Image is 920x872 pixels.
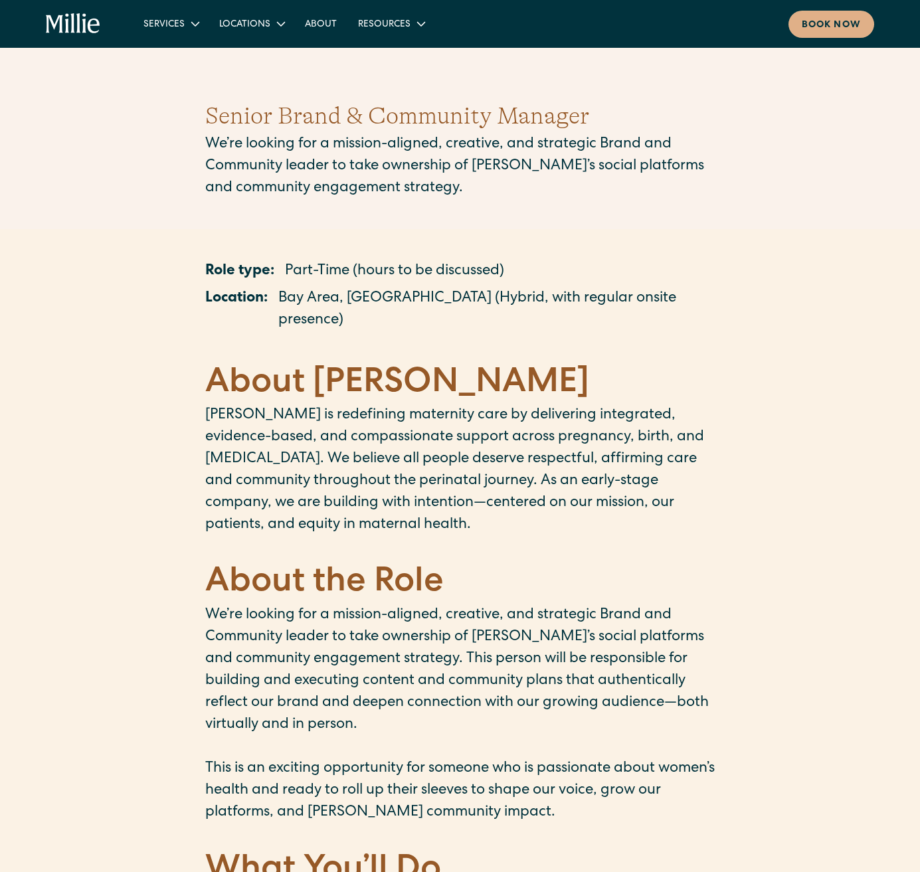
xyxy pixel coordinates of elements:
[209,13,294,35] div: Locations
[205,288,268,332] p: Location:
[205,737,715,758] p: ‍
[788,11,874,38] a: Book now
[205,405,715,537] p: [PERSON_NAME] is redefining maternity care by delivering integrated, evidence-based, and compassi...
[205,261,274,283] p: Role type:
[205,537,715,559] p: ‍
[46,13,100,35] a: home
[205,337,715,359] p: ‍
[205,824,715,846] p: ‍
[133,13,209,35] div: Services
[205,758,715,824] p: This is an exciting opportunity for someone who is passionate about women’s health and ready to r...
[205,367,589,402] strong: About [PERSON_NAME]
[802,19,861,33] div: Book now
[205,605,715,737] p: We’re looking for a mission-aligned, creative, and strategic Brand and Community leader to take o...
[205,567,444,601] strong: About the Role
[294,13,347,35] a: About
[278,288,715,332] p: Bay Area, [GEOGRAPHIC_DATA] (Hybrid, with regular onsite presence)
[358,18,411,32] div: Resources
[219,18,270,32] div: Locations
[285,261,504,283] p: Part-Time (hours to be discussed)
[347,13,434,35] div: Resources
[143,18,185,32] div: Services
[205,98,715,134] h1: Senior Brand & Community Manager
[205,134,715,200] p: We’re looking for a mission-aligned, creative, and strategic Brand and Community leader to take o...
